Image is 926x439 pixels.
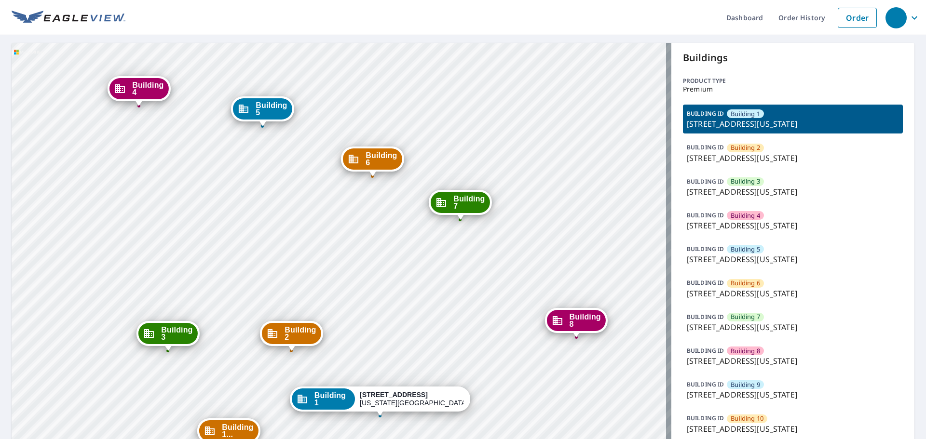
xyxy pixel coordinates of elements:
[687,220,899,231] p: [STREET_ADDRESS][US_STATE]
[429,190,491,220] div: Dropped pin, building Building 7, Commercial property, 5951 North London Avenue Kansas City, MO 6...
[260,321,323,351] div: Dropped pin, building Building 2, Commercial property, 5951 North London Avenue Kansas City, MO 6...
[687,152,899,164] p: [STREET_ADDRESS][US_STATE]
[687,279,724,287] p: BUILDING ID
[731,211,760,220] span: Building 4
[838,8,877,28] a: Order
[731,414,763,423] span: Building 10
[687,109,724,118] p: BUILDING ID
[731,279,760,288] span: Building 6
[687,380,724,388] p: BUILDING ID
[687,211,724,219] p: BUILDING ID
[687,245,724,253] p: BUILDING ID
[231,96,294,126] div: Dropped pin, building Building 5, Commercial property, 5951 North London Avenue Kansas City, MO 6...
[161,326,192,341] span: Building 3
[256,102,287,116] span: Building 5
[341,146,404,176] div: Dropped pin, building Building 6, Commercial property, 5951 North London Avenue Kansas City, MO 6...
[731,177,760,186] span: Building 3
[687,253,899,265] p: [STREET_ADDRESS][US_STATE]
[136,321,199,351] div: Dropped pin, building Building 3, Commercial property, 5951 North London Avenue Kansas City, MO 6...
[683,85,903,93] p: Premium
[290,386,470,416] div: Dropped pin, building Building 1, Commercial property, 5951 North London Avenue Kansas City, MO 6...
[687,118,899,130] p: [STREET_ADDRESS][US_STATE]
[360,391,463,407] div: [US_STATE][GEOGRAPHIC_DATA]
[687,313,724,321] p: BUILDING ID
[687,423,899,435] p: [STREET_ADDRESS][US_STATE]
[687,355,899,367] p: [STREET_ADDRESS][US_STATE]
[731,312,760,321] span: Building 7
[731,346,760,356] span: Building 8
[687,143,724,151] p: BUILDING ID
[687,321,899,333] p: [STREET_ADDRESS][US_STATE]
[285,326,316,341] span: Building 2
[731,109,760,119] span: Building 1
[453,195,485,210] span: Building 7
[731,380,760,389] span: Building 9
[687,177,724,186] p: BUILDING ID
[570,313,601,328] span: Building 8
[687,389,899,400] p: [STREET_ADDRESS][US_STATE]
[366,152,397,166] span: Building 6
[314,392,350,406] span: Building 1
[222,424,253,438] span: Building 1...
[687,288,899,299] p: [STREET_ADDRESS][US_STATE]
[683,51,903,65] p: Buildings
[731,245,760,254] span: Building 5
[108,76,170,106] div: Dropped pin, building Building 4, Commercial property, 5951 North London Avenue Kansas City, MO 6...
[687,414,724,422] p: BUILDING ID
[683,77,903,85] p: Product type
[545,308,608,338] div: Dropped pin, building Building 8, Commercial property, 5951 North London Avenue Kansas City, MO 6...
[687,186,899,198] p: [STREET_ADDRESS][US_STATE]
[360,391,428,399] strong: [STREET_ADDRESS]
[731,143,760,152] span: Building 2
[132,81,163,96] span: Building 4
[687,346,724,355] p: BUILDING ID
[12,11,125,25] img: EV Logo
